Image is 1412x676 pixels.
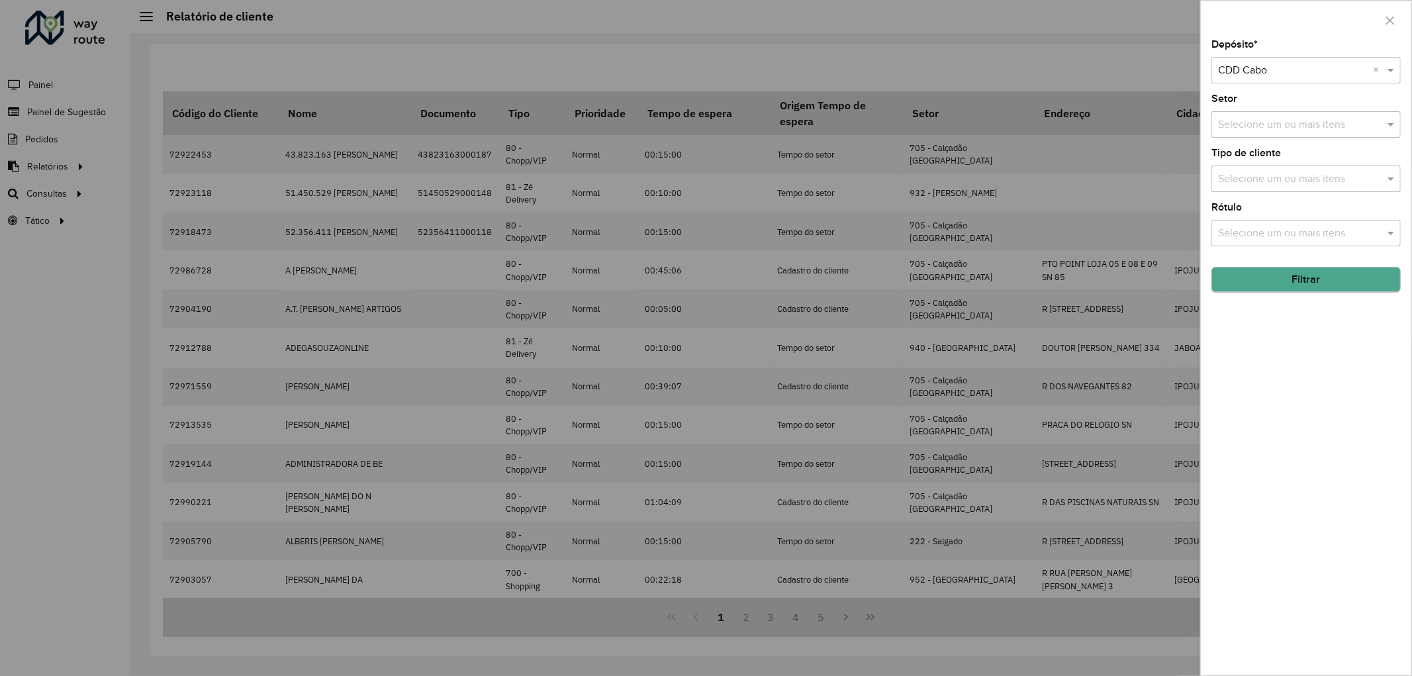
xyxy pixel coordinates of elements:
[1211,91,1237,107] label: Setor
[1211,267,1401,292] button: Filtrar
[1211,145,1281,161] label: Tipo de cliente
[1211,199,1242,215] label: Rótulo
[1211,36,1258,52] label: Depósito
[1373,62,1384,78] span: Clear all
